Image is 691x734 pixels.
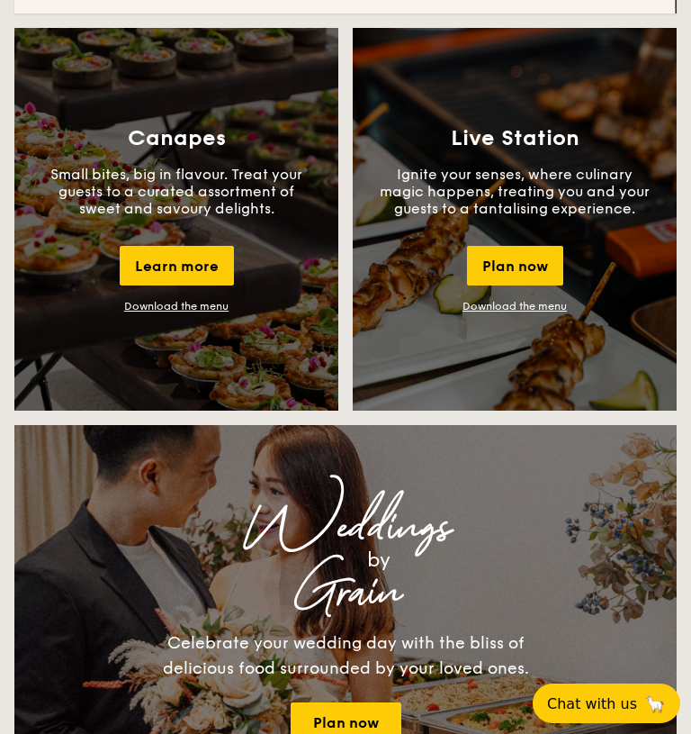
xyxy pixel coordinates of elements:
[124,300,229,313] a: Download the menu
[120,246,234,285] div: Learn more
[95,544,662,576] div: by
[533,684,680,723] button: Chat with us🦙
[380,166,650,217] p: Ignite your senses, where culinary magic happens, treating you and your guests to a tantalising e...
[467,246,563,285] div: Plan now
[644,693,666,714] span: 🦙
[128,126,226,151] h3: Canapes
[451,126,579,151] h3: Live Station
[41,166,311,217] p: Small bites, big in flavour. Treat your guests to a curated assortment of sweet and savoury delig...
[29,512,662,544] div: Weddings
[547,695,637,712] span: Chat with us
[29,576,662,609] div: Grain
[143,630,548,681] div: Celebrate your wedding day with the bliss of delicious food surrounded by your loved ones.
[462,300,567,313] a: Download the menu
